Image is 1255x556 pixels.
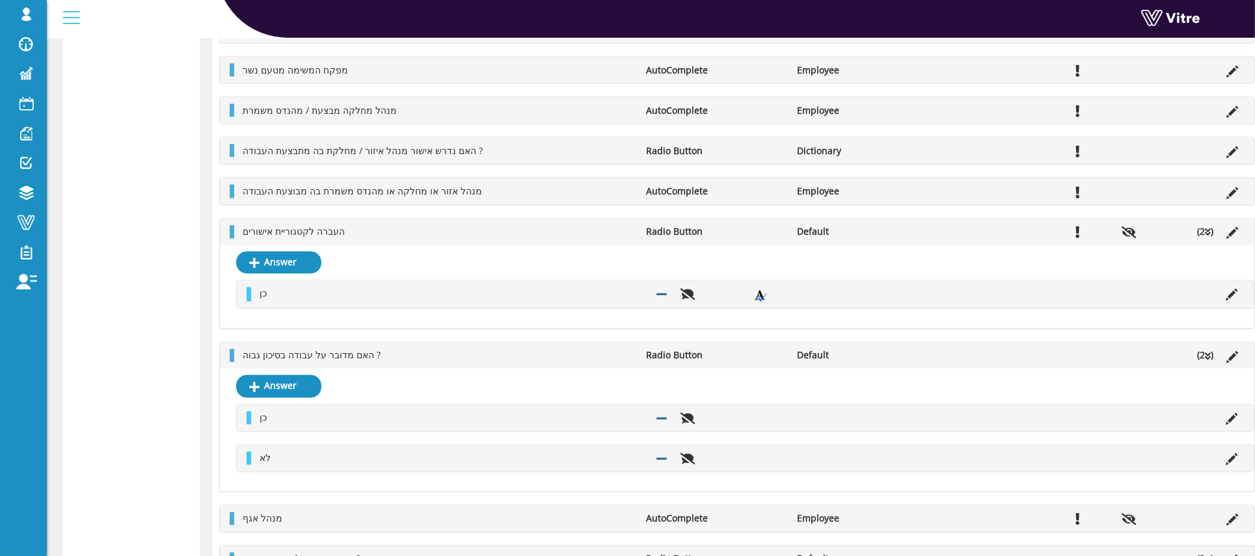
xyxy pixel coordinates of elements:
span: מנהל אגף [243,512,282,525]
span: האם מדובר על עבודה בסיכון גבוה ? [243,349,381,362]
li: AutoComplete [640,185,791,198]
li: Radio Button [640,226,791,239]
li: Radio Button [640,349,791,362]
li: Employee [791,104,943,117]
li: Default [791,226,943,239]
li: Employee [791,64,943,77]
span: מנהל אזור או מחלקה או מהנדס משמרת בה מבוצעת העבודה [243,185,482,197]
li: AutoComplete [640,64,791,77]
li: (2 ) [1191,349,1220,362]
li: Radio Button [640,144,791,157]
li: (2 ) [1191,226,1220,239]
a: Answer [236,375,321,397]
li: Dictionary [791,144,943,157]
li: Employee [791,512,943,525]
a: Answer [236,252,321,274]
span: כן [260,412,267,424]
span: מנהל מחלקה מבצעת / מהנדס משמרת [243,104,397,116]
li: AutoComplete [640,104,791,117]
span: האם נדרש אישור מנהל איזור / מחלקת בה מתבצעת העבודה ? [243,144,483,157]
span: לא [260,452,271,464]
li: Employee [791,185,943,198]
li: Default [791,349,943,362]
span: העברה לקטגוריית אישורים [243,226,345,238]
li: AutoComplete [640,512,791,525]
span: מפקח המשימה מטעם נשר [243,64,348,76]
span: כן [260,287,267,300]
